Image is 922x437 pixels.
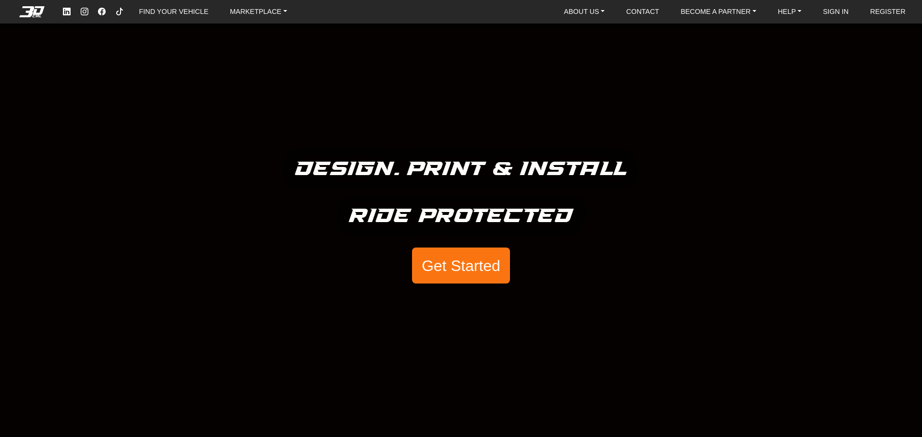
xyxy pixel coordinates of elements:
[295,154,627,185] h5: Design. Print & Install
[677,4,760,19] a: BECOME A PARTNER
[819,4,853,19] a: SIGN IN
[866,4,910,19] a: REGISTER
[135,4,212,19] a: FIND YOUR VEHICLE
[349,201,573,232] h5: Ride Protected
[412,248,510,284] button: Get Started
[560,4,608,19] a: ABOUT US
[622,4,663,19] a: CONTACT
[226,4,291,19] a: MARKETPLACE
[774,4,805,19] a: HELP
